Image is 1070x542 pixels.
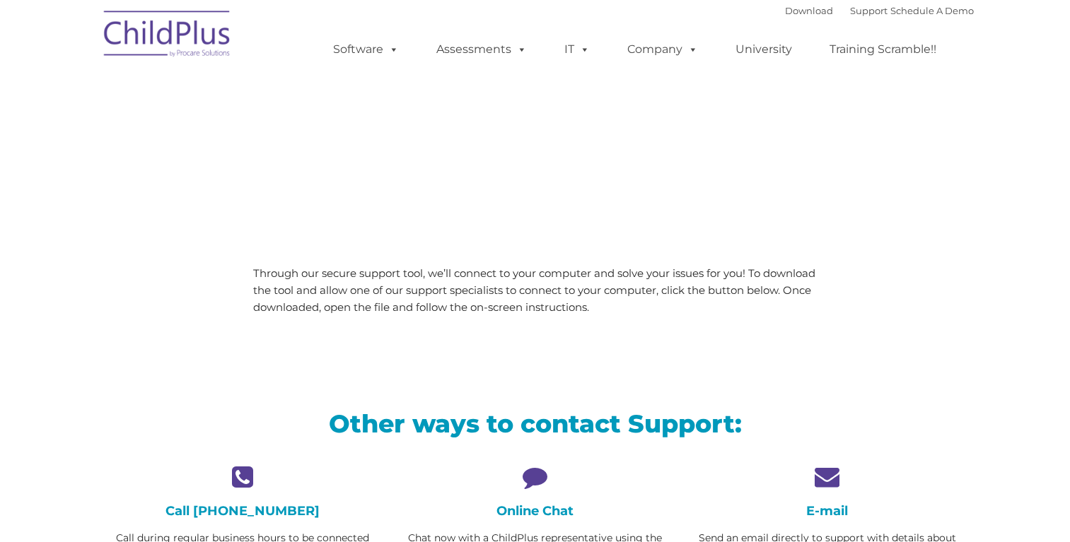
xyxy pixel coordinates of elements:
[815,35,950,64] a: Training Scramble!!
[850,5,888,16] a: Support
[613,35,712,64] a: Company
[107,503,378,519] h4: Call [PHONE_NUMBER]
[97,1,238,71] img: ChildPlus by Procare Solutions
[253,265,817,316] p: Through our secure support tool, we’ll connect to your computer and solve your issues for you! To...
[107,102,636,145] span: LiveSupport with SplashTop
[107,408,963,440] h2: Other ways to contact Support:
[692,503,963,519] h4: E-mail
[785,5,974,16] font: |
[319,35,413,64] a: Software
[721,35,806,64] a: University
[400,503,670,519] h4: Online Chat
[785,5,833,16] a: Download
[422,35,541,64] a: Assessments
[890,5,974,16] a: Schedule A Demo
[550,35,604,64] a: IT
